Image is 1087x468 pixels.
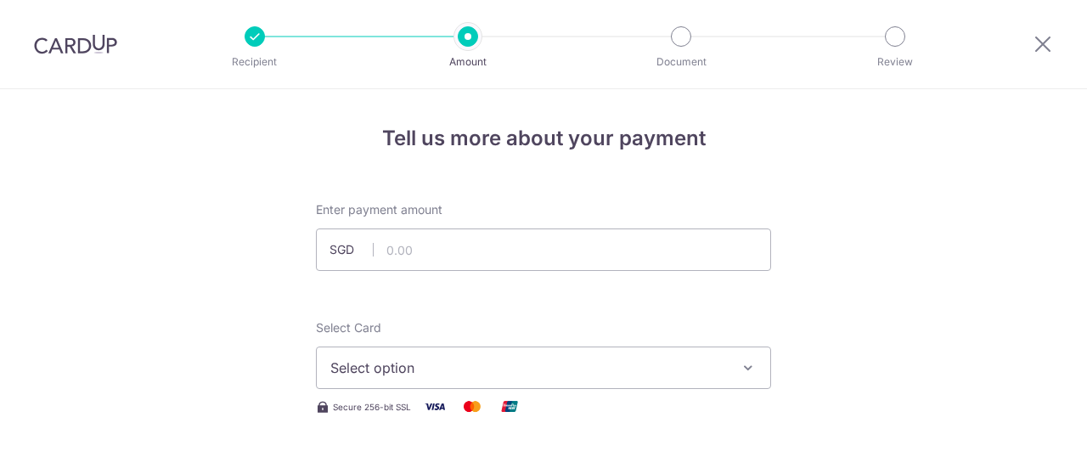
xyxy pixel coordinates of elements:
[34,34,117,54] img: CardUp
[330,358,726,378] span: Select option
[455,396,489,417] img: Mastercard
[832,54,958,70] p: Review
[618,54,744,70] p: Document
[316,123,771,154] h4: Tell us more about your payment
[316,201,442,218] span: Enter payment amount
[493,396,527,417] img: Union Pay
[333,400,411,414] span: Secure 256-bit SSL
[192,54,318,70] p: Recipient
[316,320,381,335] span: translation missing: en.payables.payment_networks.credit_card.summary.labels.select_card
[316,228,771,271] input: 0.00
[405,54,531,70] p: Amount
[316,347,771,389] button: Select option
[418,396,452,417] img: Visa
[329,241,374,258] span: SGD
[978,417,1070,460] iframe: Opens a widget where you can find more information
